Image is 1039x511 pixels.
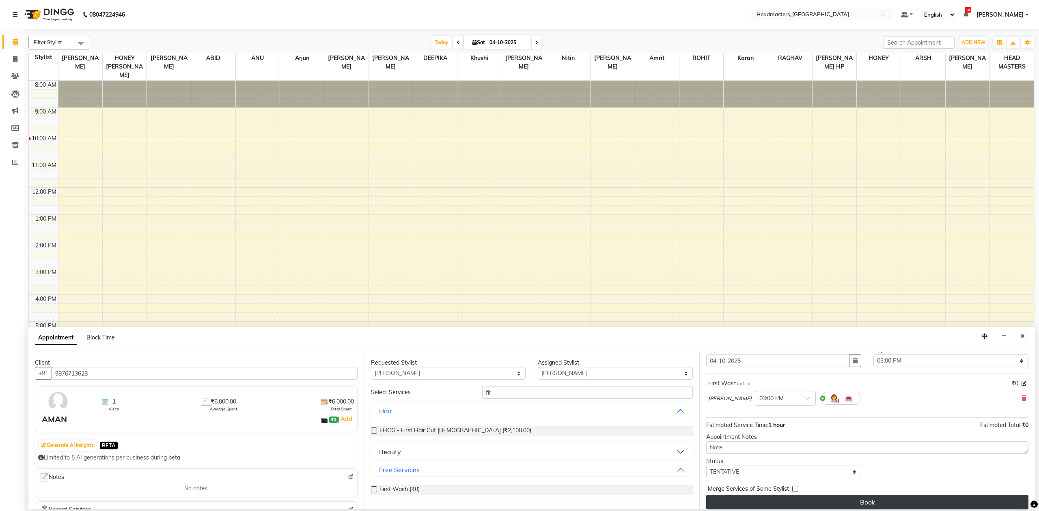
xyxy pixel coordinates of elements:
[482,386,693,399] input: Search by service name
[470,39,487,45] span: Sat
[706,421,768,429] span: Estimated Service Time:
[103,53,147,80] span: HONEY [PERSON_NAME]
[706,354,849,367] input: yyyy-mm-dd
[58,53,102,72] span: [PERSON_NAME]
[109,406,119,412] span: Visits
[964,11,968,18] a: 14
[679,53,723,63] span: ROHIT
[42,413,67,425] div: AMAN
[34,215,58,223] div: 1:00 PM
[374,462,690,477] button: Free Services
[34,322,58,330] div: 5:00 PM
[884,36,955,49] input: Search Appointment
[369,53,413,72] span: [PERSON_NAME]
[33,107,58,116] div: 9:00 AM
[413,53,457,63] span: DEEPIKA
[990,53,1034,72] span: HEAD MASTERS
[371,359,526,367] div: Requested Stylist
[211,397,236,406] span: ₹6,000.00
[39,440,96,451] button: Generate AI Insights
[538,359,693,367] div: Assigned Stylist
[35,367,52,380] button: +91
[457,53,501,63] span: Khushi
[329,417,338,423] span: ₹0
[965,7,971,13] span: 14
[34,295,58,303] div: 4:00 PM
[768,421,785,429] span: 1 hour
[379,447,401,457] div: Beauty
[768,53,812,63] span: RAGHAV
[35,331,77,345] span: Appointment
[379,485,420,495] span: First Wash (₹0)
[546,53,590,63] span: Nitin
[21,3,76,26] img: logo
[708,395,752,403] span: [PERSON_NAME]
[724,53,767,63] span: Karan
[34,241,58,250] div: 2:00 PM
[191,53,235,63] span: ABID
[236,53,280,63] span: ANU
[857,53,901,63] span: HONEY
[379,406,392,416] div: Hair
[86,334,115,341] span: Block Time
[1011,379,1018,388] span: ₹0
[330,406,352,412] span: Total Spent
[324,53,368,72] span: [PERSON_NAME]
[34,268,58,277] div: 3:00 PM
[901,53,945,63] span: ARSH
[708,485,789,495] span: Merge Services of Same Stylist
[112,397,116,406] span: 1
[30,161,58,170] div: 11:00 AM
[737,381,751,386] small: for
[487,36,528,49] input: 2025-10-04
[959,37,987,48] button: ADD NEW
[374,404,690,418] button: Hair
[147,53,191,72] span: [PERSON_NAME]
[39,472,64,483] span: Notes
[328,397,354,406] span: ₹6,000.00
[976,11,1024,19] span: [PERSON_NAME]
[829,393,839,403] img: Hairdresser.png
[184,484,208,493] span: No notes
[38,453,354,462] div: Limited to 5 AI generations per business during beta.
[339,414,354,424] a: Add
[365,388,476,397] div: Select Services
[706,433,1028,441] div: Appointment Notes
[1022,381,1026,386] i: Edit price
[210,406,237,412] span: Average Spent
[30,134,58,143] div: 10:00 AM
[635,53,679,63] span: Amrit
[29,53,58,62] div: Stylist
[46,390,70,413] img: avatar
[379,426,531,436] span: FHCG - First Hair Cut [DEMOGRAPHIC_DATA] (₹2,100.00)
[1017,330,1028,343] button: Close
[844,393,854,403] img: Interior.png
[35,359,358,367] div: Client
[706,495,1028,509] button: Book
[374,444,690,459] button: Beauty
[708,379,751,388] div: First Wash
[33,81,58,89] div: 8:00 AM
[980,421,1022,429] span: Estimated Total:
[742,381,751,386] span: 1 hr
[379,465,420,474] div: Free Services
[52,367,358,380] input: Search by Name/Mobile/Email/Code
[961,39,985,45] span: ADD NEW
[502,53,546,72] span: [PERSON_NAME]
[34,39,62,45] span: Filter Stylist
[1022,421,1028,429] span: ₹0
[706,457,861,466] div: Status
[100,442,118,449] span: BETA
[591,53,634,72] span: [PERSON_NAME]
[431,36,452,49] span: Today
[813,53,856,72] span: [PERSON_NAME] HP
[30,188,58,196] div: 12:00 PM
[946,53,989,72] span: [PERSON_NAME]
[89,3,125,26] b: 08047224946
[280,53,324,63] span: Arjun
[338,414,354,424] span: |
